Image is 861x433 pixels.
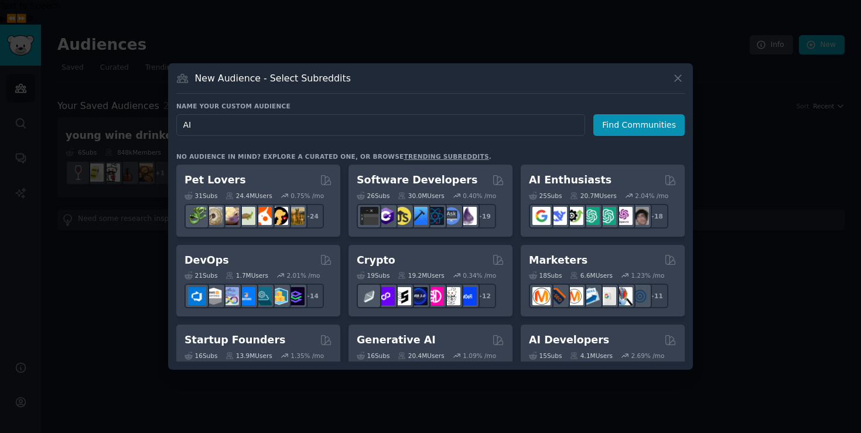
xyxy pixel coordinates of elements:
div: 1.23 % /mo [631,271,665,279]
img: AskMarketing [565,287,583,305]
div: 6.6M Users [570,271,613,279]
h2: Crypto [357,253,395,268]
div: 15 Sub s [529,352,562,360]
div: 0.75 % /mo [291,192,324,200]
img: ArtificalIntelligence [631,207,649,225]
img: elixir [459,207,477,225]
div: 13.9M Users [225,352,272,360]
a: trending subreddits [404,153,488,160]
img: csharp [377,207,395,225]
div: + 12 [471,284,496,308]
div: 0.40 % /mo [463,192,496,200]
img: chatgpt_promptDesign [582,207,600,225]
img: defi_ [459,287,477,305]
div: 4.1M Users [570,352,613,360]
button: Find Communities [593,114,685,136]
div: 24.4M Users [225,192,272,200]
img: iOSProgramming [409,207,428,225]
div: 18 Sub s [529,271,562,279]
div: + 14 [299,284,324,308]
div: 0.34 % /mo [463,271,496,279]
img: aws_cdk [270,287,288,305]
div: 19 Sub s [357,271,389,279]
img: leopardgeckos [221,207,239,225]
img: defiblockchain [426,287,444,305]
img: content_marketing [532,287,551,305]
div: 20.4M Users [398,352,444,360]
div: 31 Sub s [184,192,217,200]
h3: Name your custom audience [176,102,685,110]
img: bigseo [549,287,567,305]
h2: Software Developers [357,173,477,187]
img: googleads [598,287,616,305]
img: azuredevops [188,287,206,305]
h2: Marketers [529,253,587,268]
img: platformengineering [254,287,272,305]
img: GoogleGeminiAI [532,207,551,225]
img: turtle [237,207,255,225]
img: AWS_Certified_Experts [204,287,223,305]
img: PetAdvice [270,207,288,225]
h2: DevOps [184,253,229,268]
img: Emailmarketing [582,287,600,305]
img: PlatformEngineers [286,287,305,305]
img: DevOpsLinks [237,287,255,305]
h3: New Audience - Select Subreddits [195,72,351,84]
div: No audience in mind? Explore a curated one, or browse . [176,152,491,161]
h2: AI Enthusiasts [529,173,611,187]
div: 16 Sub s [184,352,217,360]
img: ethstaker [393,287,411,305]
div: 2.01 % /mo [287,271,320,279]
img: AItoolsCatalog [565,207,583,225]
img: ballpython [204,207,223,225]
div: 2.69 % /mo [631,352,665,360]
div: 20.7M Users [570,192,616,200]
img: DeepSeek [549,207,567,225]
div: + 19 [471,204,496,229]
img: reactnative [426,207,444,225]
div: + 24 [299,204,324,229]
img: software [360,207,378,225]
h2: AI Developers [529,333,609,347]
div: 1.35 % /mo [291,352,324,360]
div: 1.7M Users [225,271,268,279]
img: web3 [409,287,428,305]
img: Docker_DevOps [221,287,239,305]
img: cockatiel [254,207,272,225]
h2: Pet Lovers [184,173,246,187]
div: 26 Sub s [357,192,389,200]
div: 21 Sub s [184,271,217,279]
img: AskComputerScience [442,207,460,225]
img: learnjavascript [393,207,411,225]
div: 16 Sub s [357,352,389,360]
div: + 18 [644,204,668,229]
h2: Generative AI [357,333,436,347]
img: 0xPolygon [377,287,395,305]
img: MarketingResearch [614,287,633,305]
div: + 11 [644,284,668,308]
div: 1.09 % /mo [463,352,496,360]
input: Pick a short name, like "Digital Marketers" or "Movie-Goers" [176,114,585,136]
img: CryptoNews [442,287,460,305]
img: OpenAIDev [614,207,633,225]
img: herpetology [188,207,206,225]
div: 19.2M Users [398,271,444,279]
h2: Startup Founders [184,333,285,347]
img: ethfinance [360,287,378,305]
div: 25 Sub s [529,192,562,200]
img: chatgpt_prompts_ [598,207,616,225]
img: dogbreed [286,207,305,225]
div: 30.0M Users [398,192,444,200]
div: 2.04 % /mo [635,192,668,200]
img: OnlineMarketing [631,287,649,305]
